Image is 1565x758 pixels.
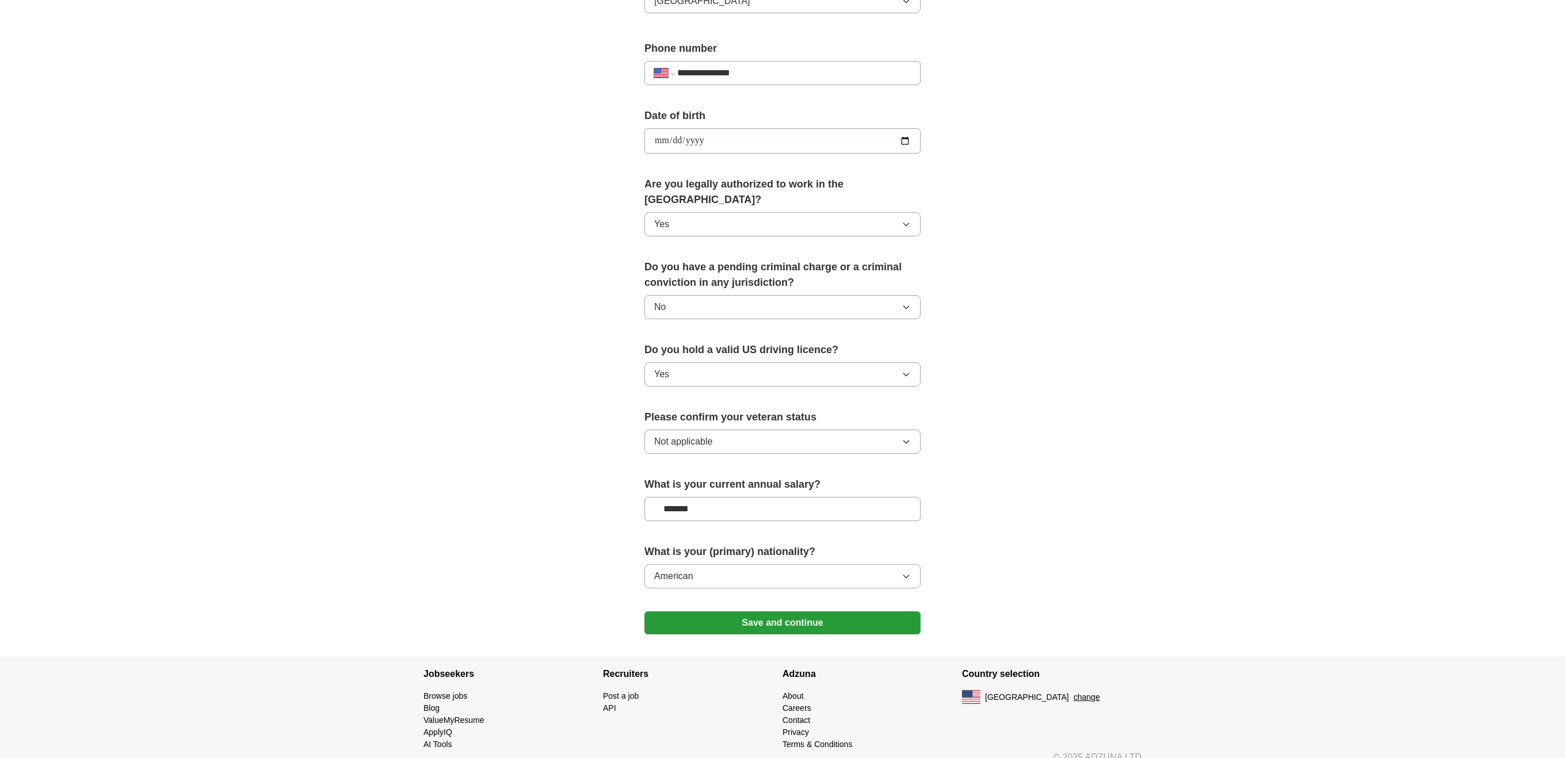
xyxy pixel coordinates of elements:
[644,564,921,588] button: American
[644,108,921,124] label: Date of birth
[782,703,811,713] a: Careers
[644,259,921,290] label: Do you have a pending criminal charge or a criminal conviction in any jurisdiction?
[644,544,921,560] label: What is your (primary) nationality?
[654,435,712,449] span: Not applicable
[962,690,980,704] img: US flag
[644,177,921,208] label: Are you legally authorized to work in the [GEOGRAPHIC_DATA]?
[782,691,804,700] a: About
[644,409,921,425] label: Please confirm your veteran status
[644,430,921,454] button: Not applicable
[985,691,1069,703] span: [GEOGRAPHIC_DATA]
[603,691,639,700] a: Post a job
[644,295,921,319] button: No
[782,740,852,749] a: Terms & Conditions
[654,217,669,231] span: Yes
[654,300,666,314] span: No
[644,212,921,236] button: Yes
[654,367,669,381] span: Yes
[644,477,921,492] label: What is your current annual salary?
[423,740,452,749] a: AI Tools
[423,691,467,700] a: Browse jobs
[782,715,810,725] a: Contact
[782,728,809,737] a: Privacy
[644,41,921,56] label: Phone number
[423,703,440,713] a: Blog
[654,569,693,583] span: American
[962,658,1142,690] h4: Country selection
[644,611,921,634] button: Save and continue
[603,703,616,713] a: API
[644,342,921,358] label: Do you hold a valid US driving licence?
[423,728,452,737] a: ApplyIQ
[644,362,921,386] button: Yes
[423,715,484,725] a: ValueMyResume
[1074,691,1100,703] button: change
